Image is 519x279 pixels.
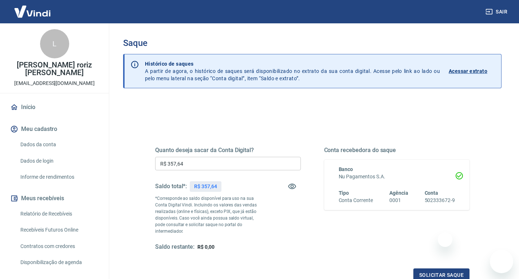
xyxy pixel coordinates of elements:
a: Relatório de Recebíveis [17,206,100,221]
a: Início [9,99,100,115]
h6: 0001 [389,197,408,204]
h6: 502333672-9 [425,197,455,204]
a: Acessar extrato [449,60,495,82]
span: R$ 0,00 [197,244,215,250]
span: Tipo [339,190,349,196]
iframe: Fechar mensagem [438,232,452,247]
span: Conta [425,190,439,196]
a: Disponibilização de agenda [17,255,100,270]
h6: Conta Corrente [339,197,373,204]
img: Vindi [9,0,56,23]
h5: Quanto deseja sacar da Conta Digital? [155,147,301,154]
p: *Corresponde ao saldo disponível para uso na sua Conta Digital Vindi. Incluindo os valores das ve... [155,195,264,235]
a: Informe de rendimentos [17,170,100,185]
p: A partir de agora, o histórico de saques será disponibilizado no extrato da sua conta digital. Ac... [145,60,440,82]
p: Acessar extrato [449,67,487,75]
span: Banco [339,166,353,172]
h5: Saldo total*: [155,183,187,190]
button: Meus recebíveis [9,190,100,206]
a: Recebíveis Futuros Online [17,222,100,237]
div: L [40,29,69,58]
h5: Saldo restante: [155,243,194,251]
h6: Nu Pagamentos S.A. [339,173,455,181]
button: Sair [484,5,510,19]
p: [EMAIL_ADDRESS][DOMAIN_NAME] [14,80,95,87]
span: Agência [389,190,408,196]
a: Dados da conta [17,137,100,152]
iframe: Botão para abrir a janela de mensagens [490,250,513,273]
button: Meu cadastro [9,121,100,137]
h5: Conta recebedora do saque [324,147,470,154]
a: Contratos com credores [17,239,100,254]
p: Histórico de saques [145,60,440,67]
p: [PERSON_NAME] roriz [PERSON_NAME] [6,61,103,77]
a: Dados de login [17,154,100,168]
h3: Saque [123,38,502,48]
p: R$ 357,64 [194,183,217,190]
